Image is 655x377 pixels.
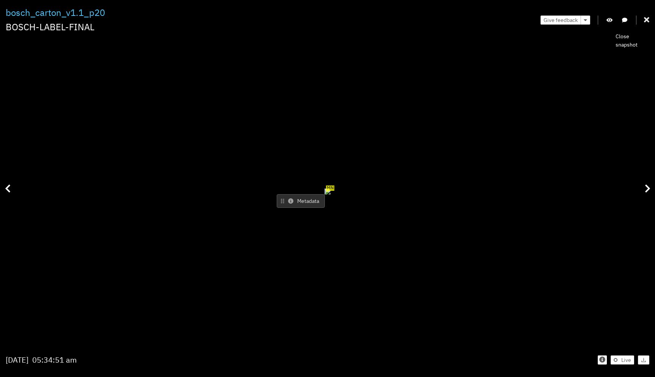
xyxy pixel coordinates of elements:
span: download [641,357,646,363]
div: 05:34:51 am [32,354,77,366]
button: download [638,355,649,365]
span: Give feedback [544,16,578,24]
div: [DATE] [6,354,28,366]
button: Metadata [277,194,325,208]
button: Give feedback [541,16,581,25]
span: Live [621,356,631,364]
div: BOSCH-LABEL-FINAL [6,20,105,34]
button: Live [611,355,634,365]
span: MN [326,185,334,191]
div: Close snapshot [613,30,655,51]
div: bosch_carton_v1.1_p20 [6,6,105,20]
